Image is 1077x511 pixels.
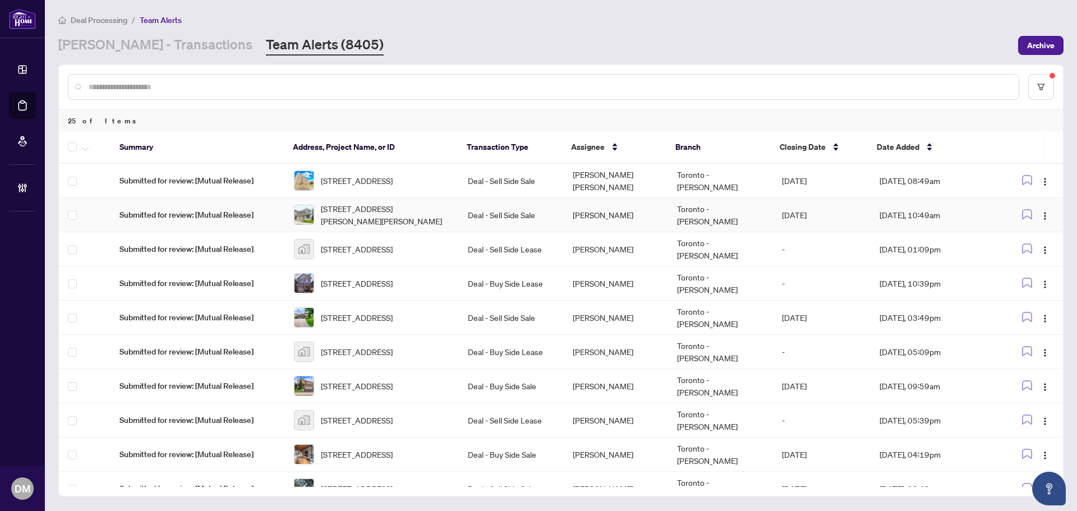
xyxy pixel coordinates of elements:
span: Date Added [877,141,919,153]
span: [STREET_ADDRESS] [321,414,393,426]
img: Logo [1041,451,1050,460]
span: Submitted for review: [Mutual Release] [119,174,276,187]
td: [DATE] [773,369,871,403]
td: Toronto - [PERSON_NAME] [668,301,772,335]
img: thumbnail-img [294,376,314,395]
td: Toronto - [PERSON_NAME] [668,403,772,438]
td: [DATE] [773,301,871,335]
td: Deal - Buy Side Lease [459,335,563,369]
td: Toronto - [PERSON_NAME] [668,198,772,232]
td: [DATE], 09:59am [871,369,996,403]
img: thumbnail-img [294,445,314,464]
button: Logo [1036,411,1054,429]
td: [DATE] [773,472,871,506]
li: / [132,13,135,26]
button: Logo [1036,172,1054,190]
span: Team Alerts [140,15,182,25]
td: [DATE], 03:49pm [871,301,996,335]
td: [PERSON_NAME] [564,403,668,438]
td: Toronto - [PERSON_NAME] [668,472,772,506]
td: [PERSON_NAME] [PERSON_NAME] [564,164,668,198]
span: [STREET_ADDRESS][PERSON_NAME][PERSON_NAME] [321,202,450,227]
td: [PERSON_NAME] [564,438,668,472]
td: - [773,232,871,266]
span: Deal Processing [71,15,127,25]
th: Address, Project Name, or ID [284,131,458,164]
img: Logo [1041,417,1050,426]
td: [PERSON_NAME] [564,198,668,232]
span: [STREET_ADDRESS] [321,482,393,495]
img: thumbnail-img [294,240,314,259]
td: [DATE], 03:49pm [871,472,996,506]
td: [DATE] [773,164,871,198]
button: Archive [1018,36,1064,55]
button: Logo [1036,445,1054,463]
img: thumbnail-img [294,342,314,361]
img: Logo [1041,383,1050,392]
span: Closing Date [780,141,826,153]
td: [PERSON_NAME] [564,266,668,301]
td: [DATE] [773,198,871,232]
img: Logo [1041,280,1050,289]
td: [DATE] [773,438,871,472]
td: Toronto - [PERSON_NAME] [668,232,772,266]
td: [DATE], 05:09pm [871,335,996,369]
td: Toronto - [PERSON_NAME] [668,266,772,301]
button: Logo [1036,309,1054,326]
td: Deal - Buy Side Lease [459,266,563,301]
td: [DATE], 10:49am [871,198,996,232]
button: filter [1028,74,1054,100]
span: Assignee [571,141,605,153]
td: Toronto - [PERSON_NAME] [668,369,772,403]
th: Branch [666,131,771,164]
td: Deal - Sell Side Sale [459,198,563,232]
td: [DATE], 05:39pm [871,403,996,438]
a: Team Alerts (8405) [266,35,384,56]
span: Submitted for review: [Mutual Release] [119,277,276,289]
span: Submitted for review: [Mutual Release] [119,380,276,392]
img: thumbnail-img [294,205,314,224]
span: DM [15,481,30,496]
span: Submitted for review: [Mutual Release] [119,482,276,495]
span: Submitted for review: [Mutual Release] [119,209,276,221]
button: Logo [1036,274,1054,292]
td: [PERSON_NAME] [564,335,668,369]
td: - [773,403,871,438]
td: Toronto - [PERSON_NAME] [668,438,772,472]
td: Deal - Buy Side Sale [459,369,563,403]
img: thumbnail-img [294,171,314,190]
td: - [773,335,871,369]
td: Deal - Sell Side Sale [459,164,563,198]
td: [PERSON_NAME] [564,369,668,403]
td: Deal - Sell Side Lease [459,403,563,438]
span: [STREET_ADDRESS] [321,311,393,324]
td: Toronto - [PERSON_NAME] [668,164,772,198]
a: [PERSON_NAME] - Transactions [58,35,252,56]
img: Logo [1041,211,1050,220]
span: Submitted for review: [Mutual Release] [119,414,276,426]
td: [PERSON_NAME] [564,232,668,266]
td: [PERSON_NAME] [564,301,668,335]
span: [STREET_ADDRESS] [321,277,393,289]
span: Submitted for review: [Mutual Release] [119,243,276,255]
div: 25 of Items [59,110,1063,131]
th: Transaction Type [458,131,562,164]
span: filter [1037,83,1045,91]
td: Deal - Sell Side Sale [459,472,563,506]
th: Summary [111,131,284,164]
img: Logo [1041,348,1050,357]
th: Date Added [868,131,993,164]
button: Logo [1036,343,1054,361]
th: Closing Date [771,131,868,164]
td: Deal - Sell Side Sale [459,301,563,335]
td: [DATE], 08:49am [871,164,996,198]
span: [STREET_ADDRESS] [321,174,393,187]
td: [DATE], 01:09pm [871,232,996,266]
td: [DATE], 10:39pm [871,266,996,301]
button: Logo [1036,206,1054,224]
span: Submitted for review: [Mutual Release] [119,448,276,461]
span: [STREET_ADDRESS] [321,380,393,392]
img: logo [9,8,36,29]
img: thumbnail-img [294,479,314,498]
img: thumbnail-img [294,274,314,293]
